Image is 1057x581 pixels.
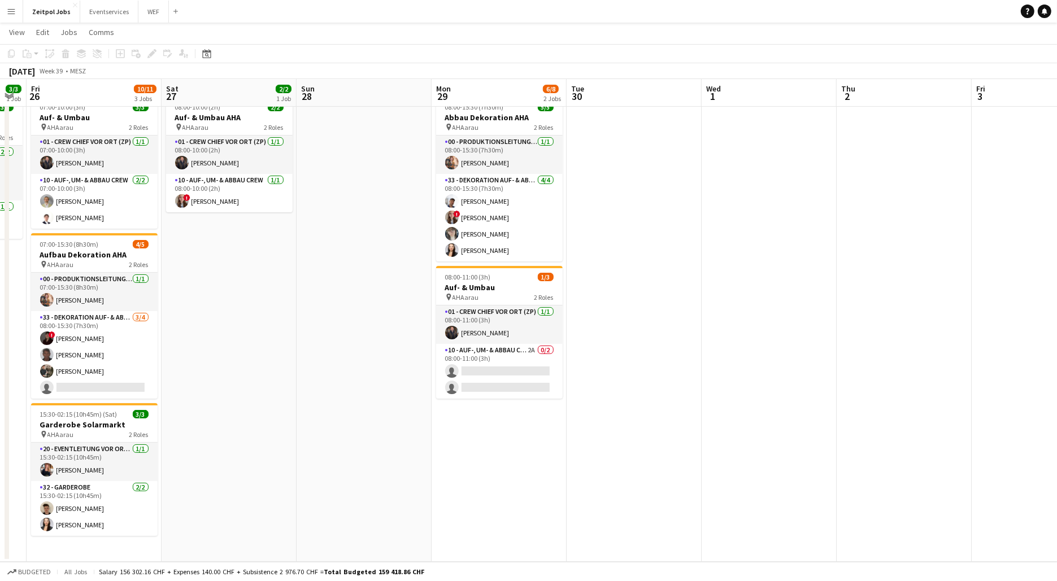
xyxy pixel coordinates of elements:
[6,566,53,578] button: Budgeted
[80,1,138,23] button: Eventservices
[37,67,66,75] span: Week 39
[9,27,25,37] span: View
[62,567,89,576] span: All jobs
[84,25,119,40] a: Comms
[99,567,424,576] div: Salary 156 302.16 CHF + Expenses 140.00 CHF + Subsistence 2 976.70 CHF =
[23,1,80,23] button: Zeitpol Jobs
[60,27,77,37] span: Jobs
[324,567,424,576] span: Total Budgeted 159 418.86 CHF
[36,27,49,37] span: Edit
[5,25,29,40] a: View
[32,25,54,40] a: Edit
[56,25,82,40] a: Jobs
[18,568,51,576] span: Budgeted
[89,27,114,37] span: Comms
[70,67,86,75] div: MESZ
[138,1,169,23] button: WEF
[9,65,35,77] div: [DATE]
